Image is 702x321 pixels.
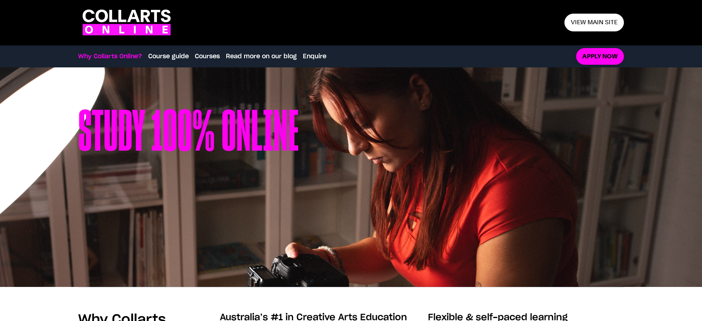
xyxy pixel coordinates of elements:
a: Enquire [303,52,326,61]
a: View main site [564,14,624,31]
h1: Study 100% online [78,105,299,249]
a: Courses [195,52,220,61]
a: Apply now [576,48,624,65]
a: Read more on our blog [226,52,297,61]
a: Course guide [148,52,189,61]
a: Why Collarts Online? [78,52,142,61]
